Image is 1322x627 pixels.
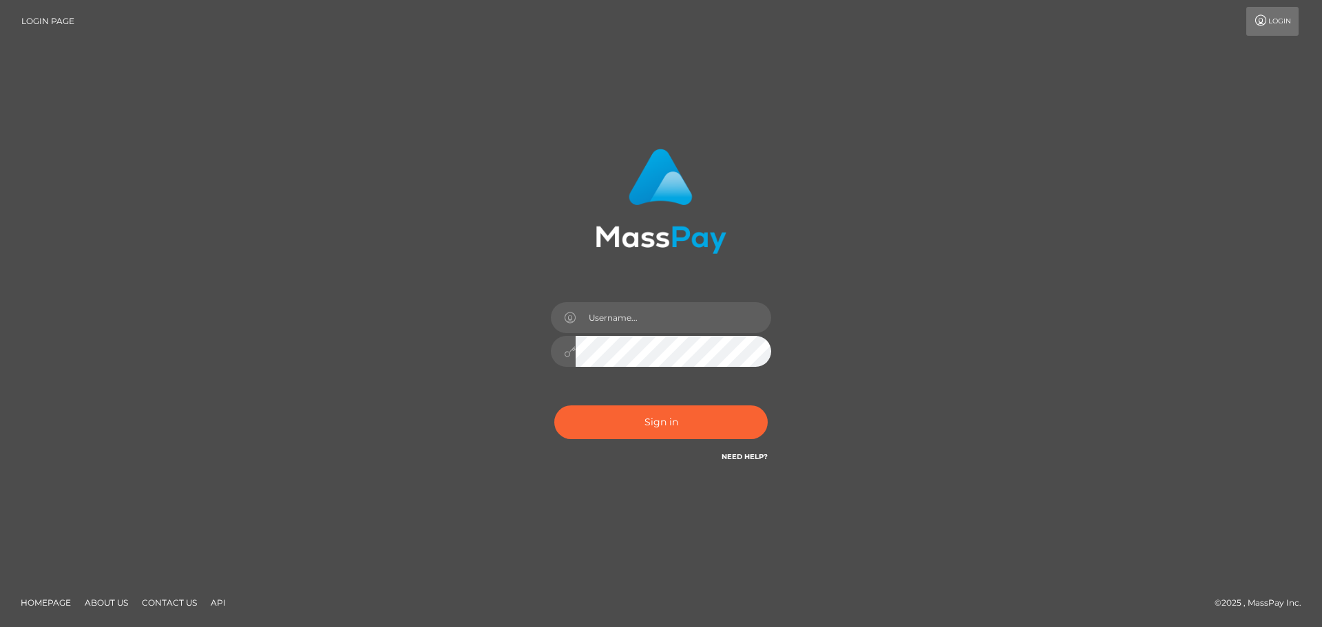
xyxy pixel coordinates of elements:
a: API [205,592,231,613]
input: Username... [576,302,771,333]
div: © 2025 , MassPay Inc. [1215,595,1312,610]
button: Sign in [554,405,768,439]
a: Login Page [21,7,74,36]
a: Login [1246,7,1299,36]
img: MassPay Login [596,149,726,254]
a: About Us [79,592,134,613]
a: Contact Us [136,592,202,613]
a: Need Help? [722,452,768,461]
a: Homepage [15,592,76,613]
